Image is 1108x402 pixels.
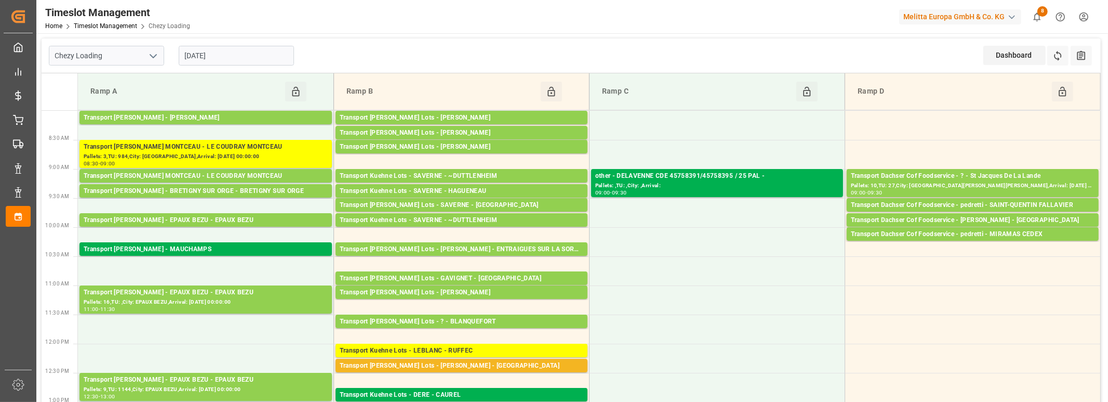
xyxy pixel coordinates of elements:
span: 10:30 AM [45,252,69,257]
div: Pallets: ,TU: 28,City: [GEOGRAPHIC_DATA],Arrival: [DATE] 00:00:00 [340,211,583,219]
span: 11:00 AM [45,281,69,287]
div: Transport [PERSON_NAME] - EPAUX BEZU - EPAUX BEZU [84,375,328,385]
div: 09:30 [612,190,627,195]
div: 13:00 [100,394,115,399]
div: Transport [PERSON_NAME] Lots - ? - BLANQUEFORT [340,317,583,327]
div: Timeslot Management [45,5,190,20]
div: Transport [PERSON_NAME] MONTCEAU - LE COUDRAY MONTCEAU [84,142,328,152]
button: Help Center [1049,5,1072,29]
div: Transport Kuehne Lots - SAVERNE - HAGUENEAU [340,186,583,197]
a: Home [45,22,62,30]
div: 12:30 [84,394,99,399]
div: - [610,190,611,195]
div: Ramp D [853,82,1052,101]
div: Pallets: 52,TU: 1172,City: [GEOGRAPHIC_DATA],Arrival: [DATE] 00:00:00 [84,255,328,264]
div: Ramp A [86,82,285,101]
span: 12:00 PM [45,339,69,345]
div: Transport [PERSON_NAME] Lots - [PERSON_NAME] [340,128,583,138]
div: Pallets: 7,TU: 554,City: [GEOGRAPHIC_DATA],Arrival: [DATE] 00:00:00 [340,284,583,293]
div: Pallets: 3,TU: ,City: [GEOGRAPHIC_DATA],Arrival: [DATE] 00:00:00 [84,197,328,205]
div: Transport [PERSON_NAME] - EPAUX BEZU - EPAUX BEZU [84,215,328,226]
span: 9:30 AM [49,193,69,199]
div: Transport [PERSON_NAME] Lots - SAVERNE - [GEOGRAPHIC_DATA] [340,200,583,211]
div: - [99,161,100,166]
div: 09:00 [851,190,866,195]
div: Transport Kuehne Lots - DERE - CAUREL [340,390,583,400]
span: 8:30 AM [49,135,69,141]
div: Transport Kuehne Lots - SAVERNE - ~DUTTLENHEIM [340,171,583,181]
div: Transport Dachser Cof Foodservice - pedretti - MIRAMAS CEDEX [851,229,1094,240]
div: Pallets: ,TU: 381,City: [GEOGRAPHIC_DATA],Arrival: [DATE] 00:00:00 [340,371,583,380]
div: Transport [PERSON_NAME] - BRETIGNY SUR ORGE - BRETIGNY SUR ORGE [84,186,328,197]
div: Transport [PERSON_NAME] - EPAUX BEZU - EPAUX BEZU [84,288,328,298]
div: Transport [PERSON_NAME] Lots - [PERSON_NAME] [340,288,583,298]
span: 12:30 PM [45,368,69,374]
div: Pallets: 16,TU: ,City: EPAUX BEZU,Arrival: [DATE] 00:00:00 [84,298,328,307]
div: Transport [PERSON_NAME] - [PERSON_NAME] [84,113,328,123]
div: Melitta Europa GmbH & Co. KG [899,9,1021,24]
div: Transport [PERSON_NAME] MONTCEAU - LE COUDRAY MONTCEAU [84,171,328,181]
div: Transport Kuehne Lots - SAVERNE - ~DUTTLENHEIM [340,215,583,226]
div: Pallets: 20,TU: ,City: [GEOGRAPHIC_DATA],Arrival: [DATE] 00:00:00 [340,123,583,132]
div: Pallets: ,TU: 44,City: ~[GEOGRAPHIC_DATA],Arrival: [DATE] 00:00:00 [340,181,583,190]
button: Melitta Europa GmbH & Co. KG [899,7,1025,27]
div: Transport [PERSON_NAME] Lots - GAVIGNET - [GEOGRAPHIC_DATA] [340,274,583,284]
div: Pallets: ,TU: 224,City: [GEOGRAPHIC_DATA],Arrival: [DATE] 00:00:00 [340,298,583,307]
div: Pallets: 2,TU: 16,City: MIRAMAS CEDEX,Arrival: [DATE] 00:00:00 [851,240,1094,249]
div: - [99,394,100,399]
div: Pallets: ,TU: 238,City: ENTRAIGUES SUR LA SORGUE,Arrival: [DATE] 00:00:00 [340,255,583,264]
button: show 8 new notifications [1025,5,1049,29]
div: Dashboard [983,46,1046,65]
div: Pallets: 10,TU: 27,City: [GEOGRAPHIC_DATA][PERSON_NAME][PERSON_NAME],Arrival: [DATE] 00:00:00 [851,181,1094,190]
div: - [99,307,100,312]
div: 11:30 [100,307,115,312]
div: Pallets: ,TU: 121,City: HAGUENEAU,Arrival: [DATE] 00:00:00 [340,197,583,205]
div: 08:30 [84,161,99,166]
div: Transport Kuehne Lots - LEBLANC - RUFFEC [340,346,583,356]
button: open menu [145,48,161,64]
div: Pallets: ,TU: 165,City: [GEOGRAPHIC_DATA],Arrival: [DATE] 00:00:00 [340,152,583,161]
div: Transport Dachser Cof Foodservice - ? - St Jacques De La Lande [851,171,1094,181]
div: Pallets: ,TU: 330,City: [GEOGRAPHIC_DATA],Arrival: [DATE] 00:00:00 [84,181,328,190]
div: Pallets: ,TU: 2376,City: EPAUX BEZU,Arrival: [DATE] 00:00:00 [84,226,328,235]
div: Pallets: 2,TU: 80,City: ~[GEOGRAPHIC_DATA],Arrival: [DATE] 00:00:00 [340,226,583,235]
div: Pallets: 2,TU: 110,City: [GEOGRAPHIC_DATA],Arrival: [DATE] 00:00:00 [340,138,583,147]
div: Pallets: 9,TU: 1144,City: EPAUX BEZU,Arrival: [DATE] 00:00:00 [84,385,328,394]
div: Pallets: 1,TU: 742,City: [GEOGRAPHIC_DATA],Arrival: [DATE] 00:00:00 [340,356,583,365]
div: Ramp C [598,82,797,101]
span: 8 [1037,6,1048,17]
div: Pallets: 8,TU: 25,City: [GEOGRAPHIC_DATA][PERSON_NAME],Arrival: [DATE] 00:00:00 [851,211,1094,219]
a: Timeslot Management [74,22,137,30]
div: 09:00 [595,190,610,195]
div: Ramp B [342,82,541,101]
div: Pallets: ,TU: ,City: ,Arrival: [595,181,839,190]
div: Transport [PERSON_NAME] Lots - [PERSON_NAME] - [GEOGRAPHIC_DATA] [340,361,583,371]
div: 09:00 [100,161,115,166]
div: Transport [PERSON_NAME] Lots - [PERSON_NAME] [340,142,583,152]
div: Transport [PERSON_NAME] - MAUCHAMPS [84,244,328,255]
div: - [866,190,867,195]
div: 09:30 [867,190,883,195]
div: Pallets: 6,TU: ,City: [GEOGRAPHIC_DATA],Arrival: [DATE] 00:00:00 [851,226,1094,235]
div: Pallets: 5,TU: 194,City: [GEOGRAPHIC_DATA],Arrival: [DATE] 00:00:00 [340,327,583,336]
div: Transport Dachser Cof Foodservice - [PERSON_NAME] - [GEOGRAPHIC_DATA] [851,215,1094,226]
div: Transport [PERSON_NAME] Lots - [PERSON_NAME] [340,113,583,123]
div: Pallets: 3,TU: 984,City: [GEOGRAPHIC_DATA],Arrival: [DATE] 00:00:00 [84,152,328,161]
span: 10:00 AM [45,223,69,228]
span: 11:30 AM [45,310,69,316]
div: other - DELAVENNE CDE 45758391/45758395 / 25 PAL - [595,171,839,181]
input: DD-MM-YYYY [179,46,294,66]
div: Transport [PERSON_NAME] Lots - [PERSON_NAME] - ENTRAIGUES SUR LA SORGUE [340,244,583,255]
div: Pallets: 1,TU: 241,City: [GEOGRAPHIC_DATA],Arrival: [DATE] 00:00:00 [84,123,328,132]
span: 9:00 AM [49,164,69,170]
div: Transport Dachser Cof Foodservice - pedretti - SAINT-QUENTIN FALLAVIER [851,200,1094,211]
div: 11:00 [84,307,99,312]
input: Type to search/select [49,46,164,66]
